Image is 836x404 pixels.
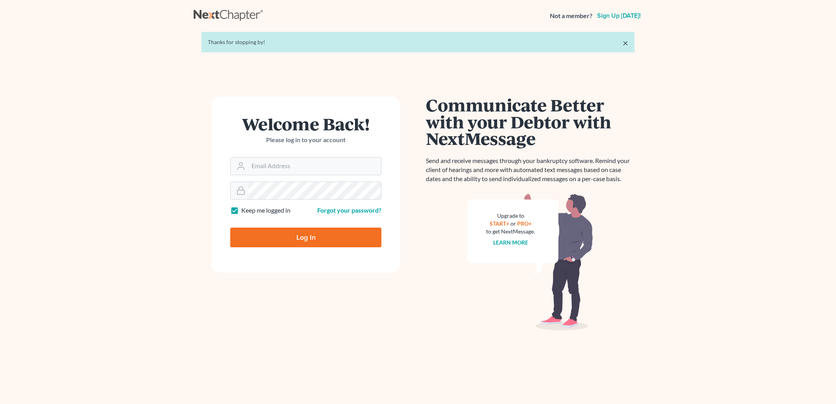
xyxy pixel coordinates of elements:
strong: Not a member? [550,11,592,20]
p: Please log in to your account [230,135,381,145]
p: Send and receive messages through your bankruptcy software. Remind your client of hearings and mo... [426,156,634,183]
a: PRO+ [517,220,532,227]
h1: Welcome Back! [230,115,381,132]
label: Keep me logged in [241,206,290,215]
a: Learn more [493,239,528,246]
a: × [623,38,628,48]
img: nextmessage_bg-59042aed3d76b12b5cd301f8e5b87938c9018125f34e5fa2b7a6b67550977c72.svg [467,193,593,331]
a: Sign up [DATE]! [596,13,642,19]
div: Upgrade to [486,212,535,220]
a: Forgot your password? [317,206,381,214]
input: Log In [230,228,381,247]
input: Email Address [248,158,381,175]
h1: Communicate Better with your Debtor with NextMessage [426,96,634,147]
a: START+ [490,220,509,227]
div: Thanks for stopping by! [208,38,628,46]
span: or [510,220,516,227]
div: to get NextMessage. [486,228,535,235]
